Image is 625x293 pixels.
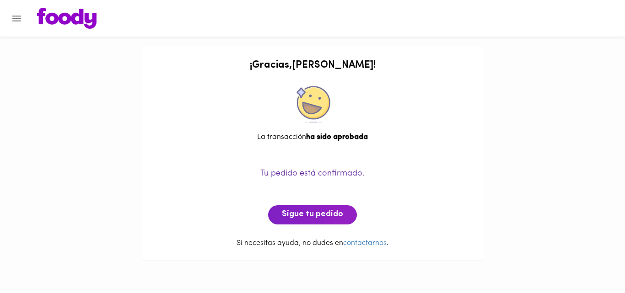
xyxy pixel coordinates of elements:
span: Tu pedido está confirmado. [260,170,365,178]
b: ha sido aprobada [306,133,368,141]
span: Sigue tu pedido [282,210,343,220]
img: logo.png [37,8,97,29]
h2: ¡ Gracias , [PERSON_NAME] ! [151,60,474,71]
button: Menu [5,7,28,30]
p: Si necesitas ayuda, no dudes en . [151,238,474,249]
img: approved.png [294,86,331,123]
iframe: Messagebird Livechat Widget [572,240,616,284]
button: Sigue tu pedido [268,205,357,224]
div: La transacción [151,132,474,143]
a: contactarnos [343,240,387,247]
